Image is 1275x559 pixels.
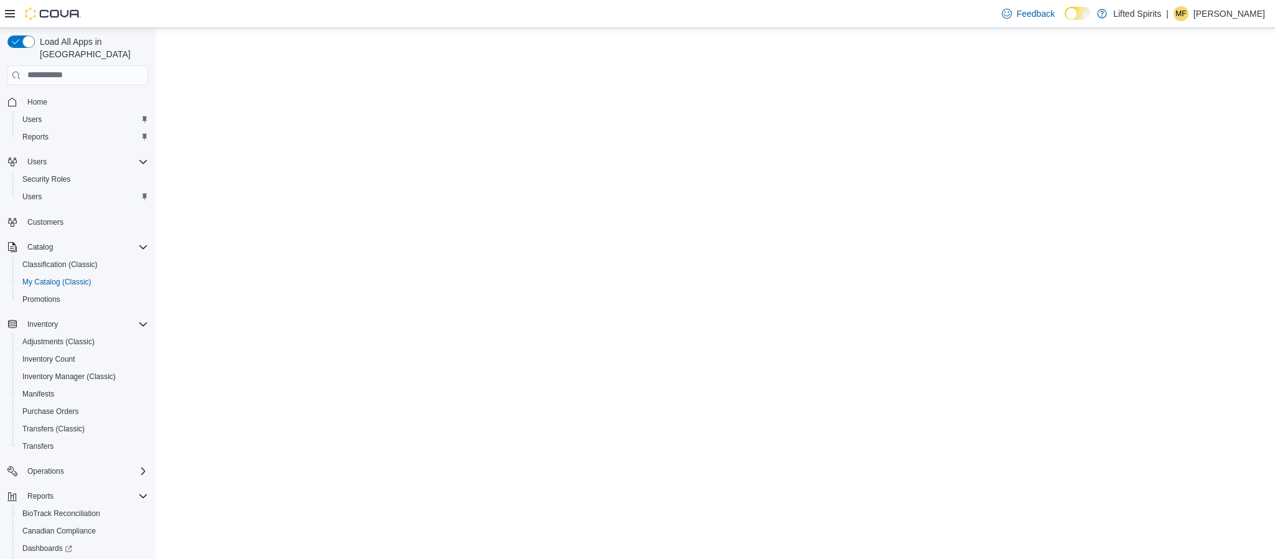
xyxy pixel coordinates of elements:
[27,466,64,476] span: Operations
[17,172,75,187] a: Security Roles
[12,333,153,350] button: Adjustments (Classic)
[22,317,148,332] span: Inventory
[17,439,148,454] span: Transfers
[22,215,68,230] a: Customers
[22,95,52,110] a: Home
[12,291,153,308] button: Promotions
[22,154,148,169] span: Users
[17,112,47,127] a: Users
[17,112,148,127] span: Users
[22,260,98,270] span: Classification (Classic)
[22,154,52,169] button: Users
[22,240,58,255] button: Catalog
[12,420,153,438] button: Transfers (Classic)
[17,369,121,384] a: Inventory Manager (Classic)
[12,188,153,205] button: Users
[22,294,60,304] span: Promotions
[12,256,153,273] button: Classification (Classic)
[22,489,148,504] span: Reports
[17,369,148,384] span: Inventory Manager (Classic)
[35,35,148,60] span: Load All Apps in [GEOGRAPHIC_DATA]
[22,509,100,519] span: BioTrack Reconciliation
[1175,6,1186,21] span: MF
[22,441,54,451] span: Transfers
[25,7,81,20] img: Cova
[2,93,153,111] button: Home
[17,506,148,521] span: BioTrack Reconciliation
[22,489,58,504] button: Reports
[22,132,49,142] span: Reports
[12,128,153,146] button: Reports
[12,403,153,420] button: Purchase Orders
[22,192,42,202] span: Users
[17,172,148,187] span: Security Roles
[22,372,116,382] span: Inventory Manager (Classic)
[12,540,153,557] a: Dashboards
[17,275,148,289] span: My Catalog (Classic)
[17,524,148,538] span: Canadian Compliance
[27,491,54,501] span: Reports
[2,463,153,480] button: Operations
[27,157,47,167] span: Users
[22,543,72,553] span: Dashboards
[17,439,58,454] a: Transfers
[12,505,153,522] button: BioTrack Reconciliation
[17,541,77,556] a: Dashboards
[22,464,69,479] button: Operations
[17,404,148,419] span: Purchase Orders
[27,319,58,329] span: Inventory
[27,217,63,227] span: Customers
[1166,6,1169,21] p: |
[17,257,148,272] span: Classification (Classic)
[22,464,148,479] span: Operations
[22,277,91,287] span: My Catalog (Classic)
[22,317,63,332] button: Inventory
[17,334,148,349] span: Adjustments (Classic)
[2,213,153,231] button: Customers
[17,524,101,538] a: Canadian Compliance
[17,352,80,367] a: Inventory Count
[22,526,96,536] span: Canadian Compliance
[2,316,153,333] button: Inventory
[22,94,148,110] span: Home
[12,273,153,291] button: My Catalog (Classic)
[997,1,1060,26] a: Feedback
[17,506,105,521] a: BioTrack Reconciliation
[22,115,42,124] span: Users
[1174,6,1189,21] div: Matt Fallaschek
[17,292,148,307] span: Promotions
[17,421,90,436] a: Transfers (Classic)
[22,389,54,399] span: Manifests
[2,153,153,171] button: Users
[17,387,148,402] span: Manifests
[17,404,84,419] a: Purchase Orders
[17,421,148,436] span: Transfers (Classic)
[27,242,53,252] span: Catalog
[22,406,79,416] span: Purchase Orders
[22,174,70,184] span: Security Roles
[12,171,153,188] button: Security Roles
[12,111,153,128] button: Users
[22,424,85,434] span: Transfers (Classic)
[22,240,148,255] span: Catalog
[17,189,148,204] span: Users
[17,129,54,144] a: Reports
[22,214,148,230] span: Customers
[12,350,153,368] button: Inventory Count
[1113,6,1161,21] p: Lifted Spirits
[17,387,59,402] a: Manifests
[2,487,153,505] button: Reports
[22,337,95,347] span: Adjustments (Classic)
[17,352,148,367] span: Inventory Count
[17,257,103,272] a: Classification (Classic)
[1017,7,1055,20] span: Feedback
[17,334,100,349] a: Adjustments (Classic)
[1193,6,1265,21] p: [PERSON_NAME]
[17,541,148,556] span: Dashboards
[17,129,148,144] span: Reports
[17,189,47,204] a: Users
[12,385,153,403] button: Manifests
[22,354,75,364] span: Inventory Count
[12,522,153,540] button: Canadian Compliance
[12,368,153,385] button: Inventory Manager (Classic)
